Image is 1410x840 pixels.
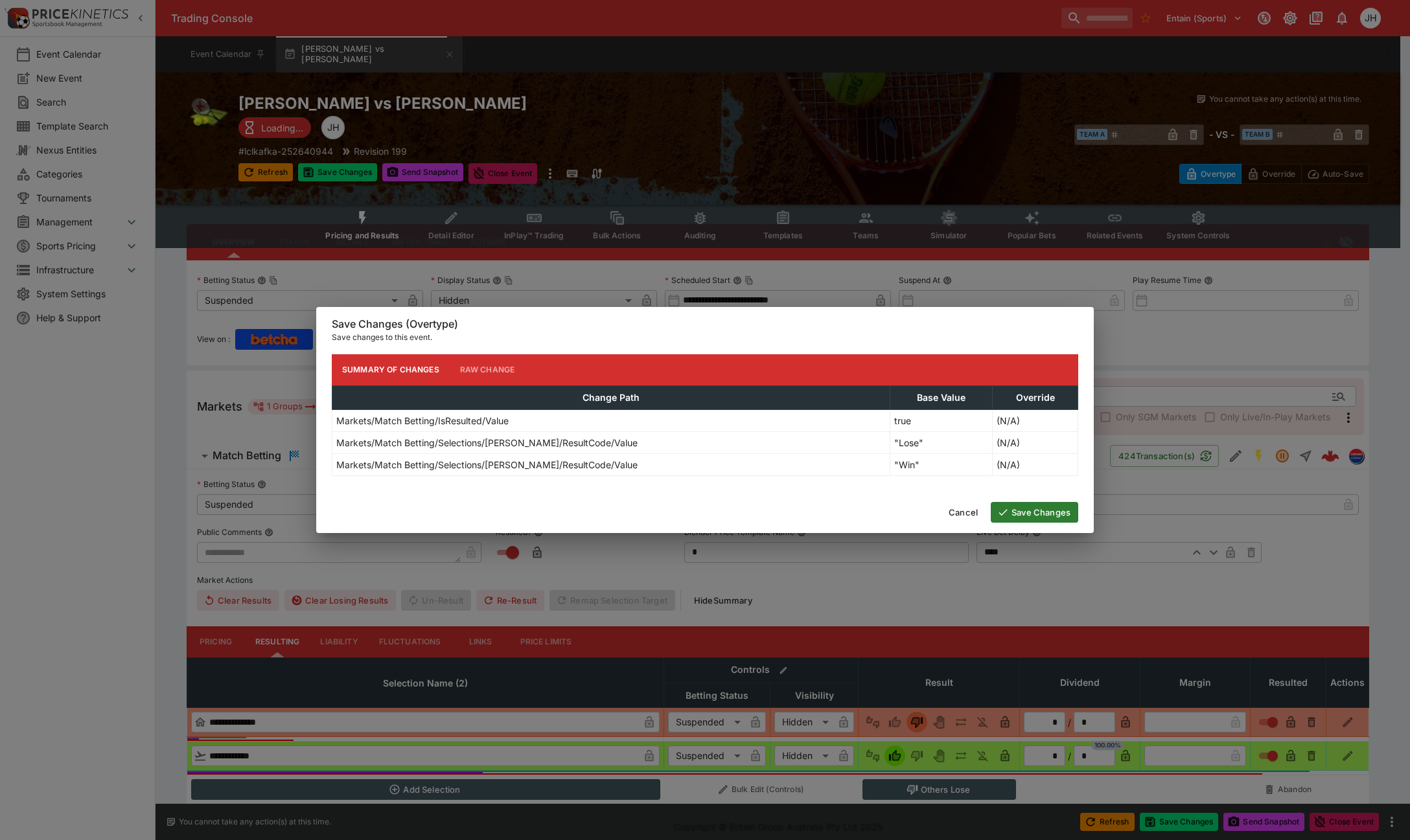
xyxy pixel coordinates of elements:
[941,502,986,523] button: Cancel
[993,409,1078,431] td: (N/A)
[993,385,1078,409] th: Override
[450,354,526,385] button: Raw Change
[336,436,638,449] p: Markets/Match Betting/Selections/[PERSON_NAME]/ResultCode/Value
[993,431,1078,453] td: (N/A)
[890,453,993,475] td: "Win"
[890,385,993,409] th: Base Value
[991,502,1078,523] button: Save Changes
[332,385,890,409] th: Change Path
[890,409,993,431] td: true
[890,431,993,453] td: "Lose"
[332,331,1078,344] p: Save changes to this event.
[336,458,638,471] p: Markets/Match Betting/Selections/[PERSON_NAME]/ResultCode/Value
[336,414,509,427] p: Markets/Match Betting/IsResulted/Value
[332,354,450,385] button: Summary of Changes
[993,453,1078,475] td: (N/A)
[332,317,1078,331] h6: Save Changes (Overtype)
